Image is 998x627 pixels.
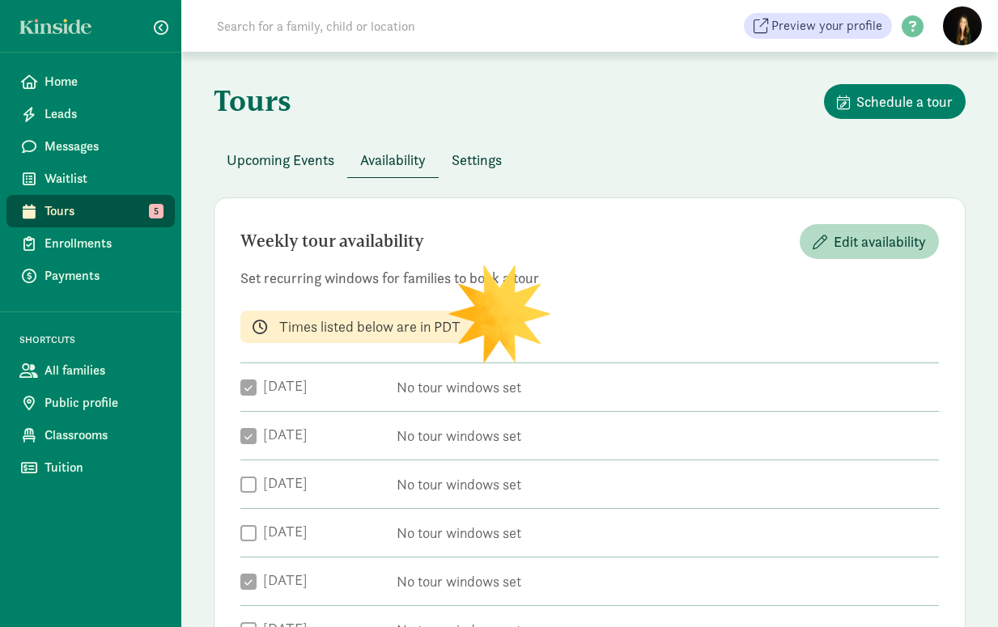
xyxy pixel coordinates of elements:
a: Waitlist [6,163,175,195]
h2: Weekly tour availability [240,224,424,259]
a: Preview your profile [744,13,892,39]
span: Settings [452,149,502,171]
span: Schedule a tour [856,91,953,112]
a: Enrollments [6,227,175,260]
a: Messages [6,130,175,163]
a: Classrooms [6,419,175,451]
span: All families [45,361,162,380]
span: Public profile [45,393,162,413]
span: Waitlist [45,169,162,189]
span: Payments [45,266,162,286]
span: Availability [360,149,426,171]
span: Home [45,72,162,91]
span: Leads [45,104,162,124]
p: No tour windows set [397,475,939,494]
h1: Tours [214,84,291,117]
span: Messages [45,137,162,156]
button: Edit availability [800,224,939,259]
span: 5 [149,204,164,218]
a: Home [6,66,175,98]
p: No tour windows set [397,378,939,397]
span: Edit availability [834,231,926,252]
a: Payments [6,260,175,292]
p: No tour windows set [397,426,939,446]
span: Tuition [45,458,162,477]
a: Leads [6,98,175,130]
span: Tours [45,201,162,221]
span: Classrooms [45,426,162,445]
label: [DATE] [257,473,308,493]
label: [DATE] [257,570,308,590]
span: Upcoming Events [227,149,334,171]
label: [DATE] [257,522,308,541]
span: Enrollments [45,234,162,253]
p: Times listed below are in PDT [279,317,461,337]
button: Availability [347,142,439,177]
p: Set recurring windows for families to book a tour [240,269,939,288]
p: No tour windows set [397,572,939,591]
button: Schedule a tour [824,84,966,119]
iframe: Chat Widget [917,549,998,627]
a: All families [6,354,175,387]
label: [DATE] [257,376,308,396]
span: Preview your profile [771,16,882,36]
a: Tuition [6,451,175,484]
label: [DATE] [257,425,308,444]
button: Upcoming Events [214,142,347,177]
p: No tour windows set [397,523,939,543]
a: Tours 5 [6,195,175,227]
button: Settings [439,142,515,177]
a: Public profile [6,387,175,419]
input: Search for a family, child or location [207,10,661,42]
